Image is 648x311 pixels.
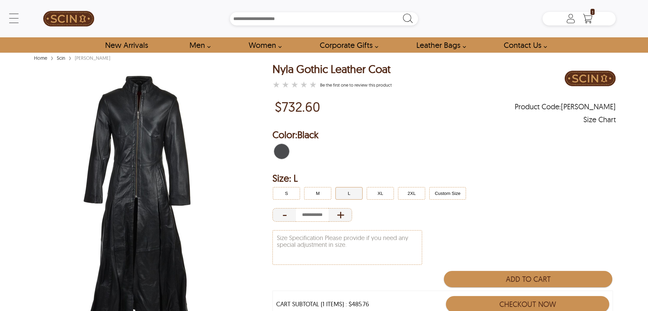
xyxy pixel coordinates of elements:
[409,37,470,53] a: Shop Leather Bags
[51,52,53,63] span: ›
[73,55,112,61] div: [PERSON_NAME]
[272,81,280,88] label: 1 rating
[69,52,71,63] span: ›
[304,187,331,200] button: Click to select M
[565,63,616,95] a: Brand Logo PDP Image
[182,37,214,53] a: shop men's leather jackets
[276,301,369,308] div: CART SUBTOTAL (1 ITEMS) : $485.76
[272,63,392,75] h1: Nyla Gothic Leather Coat
[565,63,616,94] img: Brand Logo PDP Image
[309,81,317,88] label: 5 rating
[272,171,616,185] h2: Selected Filter by Size: L
[97,37,155,53] a: Shop New Arrivals
[581,14,595,24] a: Shopping Cart
[320,82,392,88] a: Nyla Gothic Leather Coat }
[496,37,551,53] a: contact-us
[275,99,320,114] p: Price of $732.60
[43,3,94,34] img: SCIN
[444,271,612,287] button: Add to Cart
[55,55,67,61] a: Scin
[241,37,285,53] a: Shop Women Leather Jackets
[300,81,308,88] label: 4 rating
[367,187,394,200] button: Click to select XL
[429,187,466,200] button: Click to select Custom Size
[329,208,352,222] div: Increase Quantity of Item
[282,81,289,88] label: 2 rating
[398,187,425,200] button: Click to select 2XL
[273,187,300,200] button: Click to select S
[272,208,296,222] div: Decrease Quantity of Item
[335,187,363,200] button: Click to select L
[272,142,291,161] div: Black
[272,80,318,90] a: Nyla Gothic Leather Coat }
[32,3,105,34] a: SCIN
[515,103,616,110] span: Product Code: NYLA
[273,231,422,264] textarea: Size Specification Please provide if you need any special adjustment in size.
[312,37,382,53] a: Shop Leather Corporate Gifts
[591,9,595,15] span: 1
[291,81,298,88] label: 3 rating
[583,116,616,123] div: Size Chart
[272,128,616,142] h2: Selected Color: by Black
[32,55,49,61] a: Home
[297,129,318,141] span: Black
